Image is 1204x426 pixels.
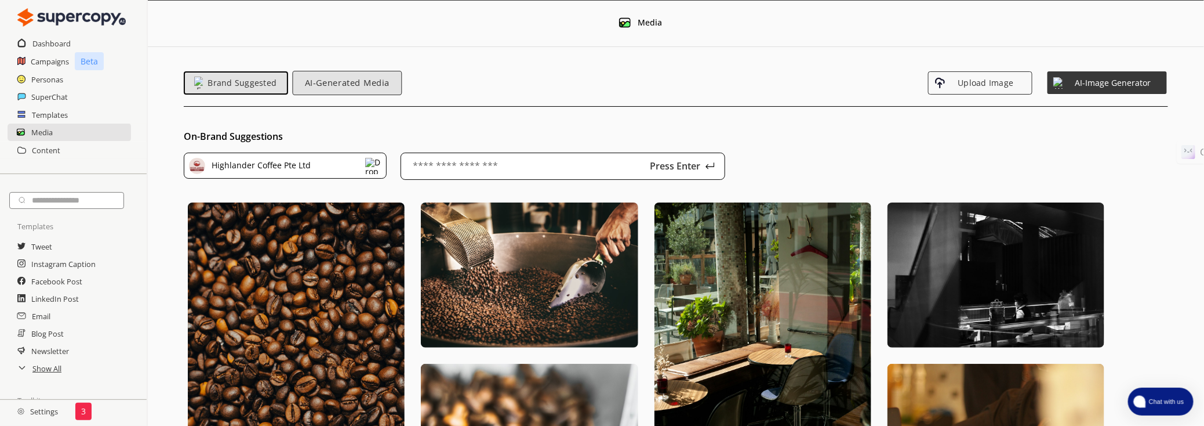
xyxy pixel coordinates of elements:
[365,158,381,174] img: Dropdown
[946,78,1026,88] span: Upload Image
[31,53,69,70] a: Campaigns
[293,71,402,95] button: AI-Generated Media
[184,71,288,95] button: Emoji IconBrand Suggested
[31,88,68,106] a: SuperChat
[32,106,68,124] a: Templates
[32,308,50,325] a: Email
[421,203,638,348] img: Unsplash Image 10
[1144,397,1187,406] span: Chat with us
[31,342,69,360] a: Newsletter
[32,360,61,377] a: Show All
[887,203,1104,348] img: Unsplash Image 25
[32,35,71,52] a: Dashboard
[928,71,1032,95] button: Upload IconUpload Image
[75,52,104,70] p: Beta
[619,17,631,28] img: Media Icon
[1128,388,1194,416] button: atlas-launcher
[31,255,96,273] a: Instagram Caption
[81,407,86,416] p: 3
[31,124,53,141] a: Media
[31,273,82,290] a: Facebook Post
[32,142,60,159] a: Content
[1053,77,1065,89] img: Weather Stars Icon
[31,290,79,308] a: LinkedIn Post
[659,159,719,173] button: Press Enter
[17,6,126,29] img: Close
[1046,70,1168,95] button: Weather Stars IconAI-Image Generator
[705,161,715,171] img: Press Enter
[1065,78,1161,88] span: AI-Image Generator
[189,158,205,174] img: Brand
[31,325,64,342] a: Blog Post
[184,132,1204,141] div: On-Brand Suggestions
[31,238,52,255] a: Tweet
[31,71,63,88] a: Personas
[638,18,662,27] div: Media
[194,77,203,89] img: Emoji Icon
[646,161,704,171] p: Press Enter
[299,78,395,88] span: AI-Generated Media
[203,78,281,88] span: Brand Suggested
[208,158,311,176] div: Highlander Coffee Pte Ltd
[17,408,24,415] img: Close
[934,77,946,89] img: Upload Icon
